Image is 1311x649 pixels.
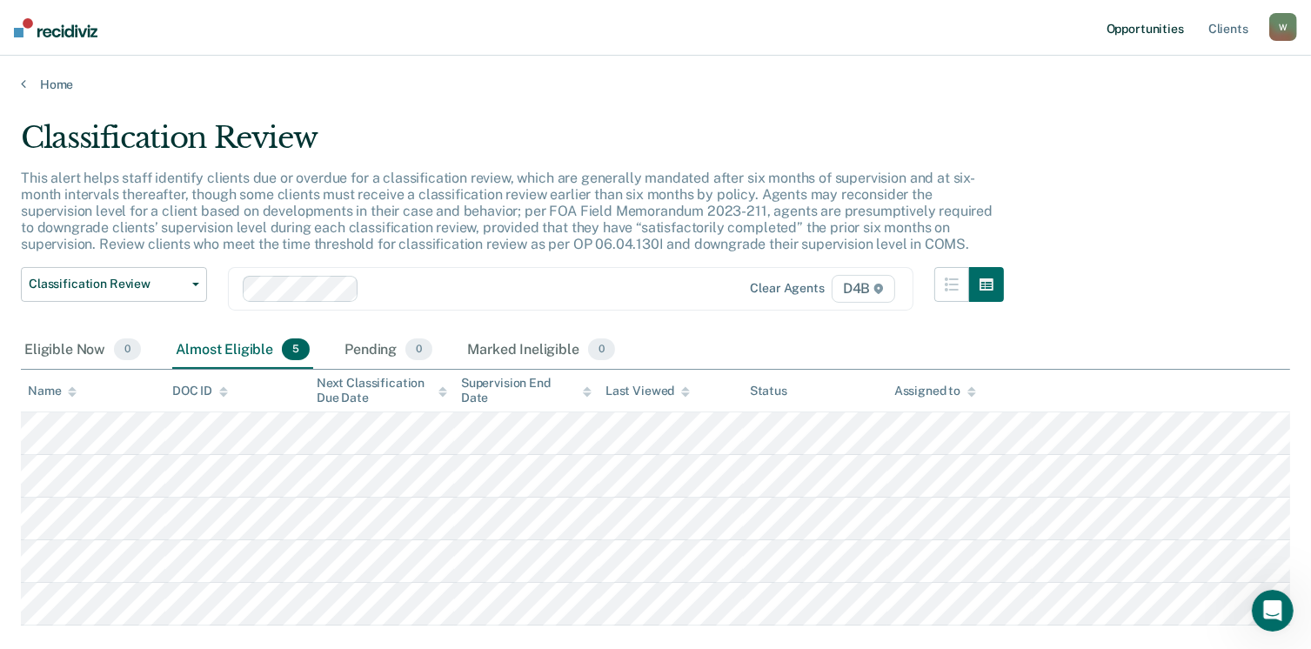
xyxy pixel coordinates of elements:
p: This alert helps staff identify clients due or overdue for a classification review, which are gen... [21,170,993,253]
div: Classification Review [21,120,1004,170]
div: Pending0 [341,331,436,370]
img: Recidiviz [14,18,97,37]
div: Eligible Now0 [21,331,144,370]
span: Classification Review [29,277,185,291]
span: 0 [405,338,432,361]
span: D4B [832,275,895,303]
div: Marked Ineligible0 [464,331,619,370]
div: Status [750,384,787,398]
span: 0 [588,338,615,361]
button: Classification Review [21,267,207,302]
iframe: Intercom live chat [1252,590,1294,632]
div: Clear agents [751,281,825,296]
button: W [1269,13,1297,41]
div: Assigned to [894,384,976,398]
div: Last Viewed [605,384,690,398]
span: 5 [282,338,310,361]
a: Home [21,77,1290,92]
div: DOC ID [172,384,228,398]
div: Next Classification Due Date [317,376,447,405]
span: 0 [114,338,141,361]
div: Name [28,384,77,398]
div: Almost Eligible5 [172,331,313,370]
div: Supervision End Date [461,376,592,405]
